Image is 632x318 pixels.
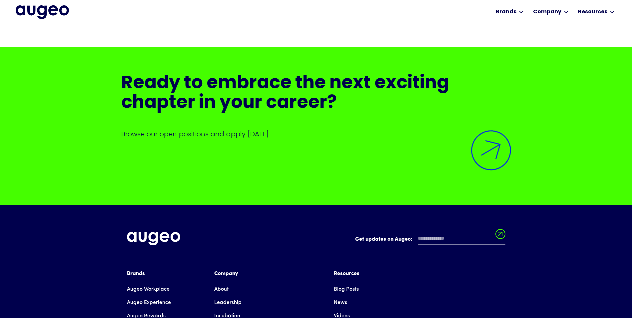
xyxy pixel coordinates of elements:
[334,283,359,296] a: Blog Posts
[127,270,188,278] div: Brands
[214,283,229,296] a: About
[578,8,607,16] div: Resources
[496,8,516,16] div: Brands
[466,126,515,175] img: Arrow symbol in bright blue pointing diagonally upward and to the right to indicate an active link.
[121,74,511,179] a: Ready to embrace the next exciting chapter in your career?Browse our open positions and apply [DA...
[127,296,171,309] a: Augeo Experience
[334,296,347,309] a: News
[355,235,412,243] label: Get updates on Augeo:
[355,232,505,248] form: Email Form
[214,296,242,309] a: Leadership
[214,270,307,278] div: Company
[16,5,69,19] img: Augeo's full logo in midnight blue.
[127,232,180,246] img: Augeo's full logo in white.
[533,8,561,16] div: Company
[121,129,511,139] p: Browse our open positions and apply [DATE]
[495,229,505,243] input: Submit
[16,5,69,19] a: home
[127,283,170,296] a: Augeo Workplace
[121,74,511,114] h2: Ready to embrace the next exciting chapter in your career?
[334,270,365,278] div: Resources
